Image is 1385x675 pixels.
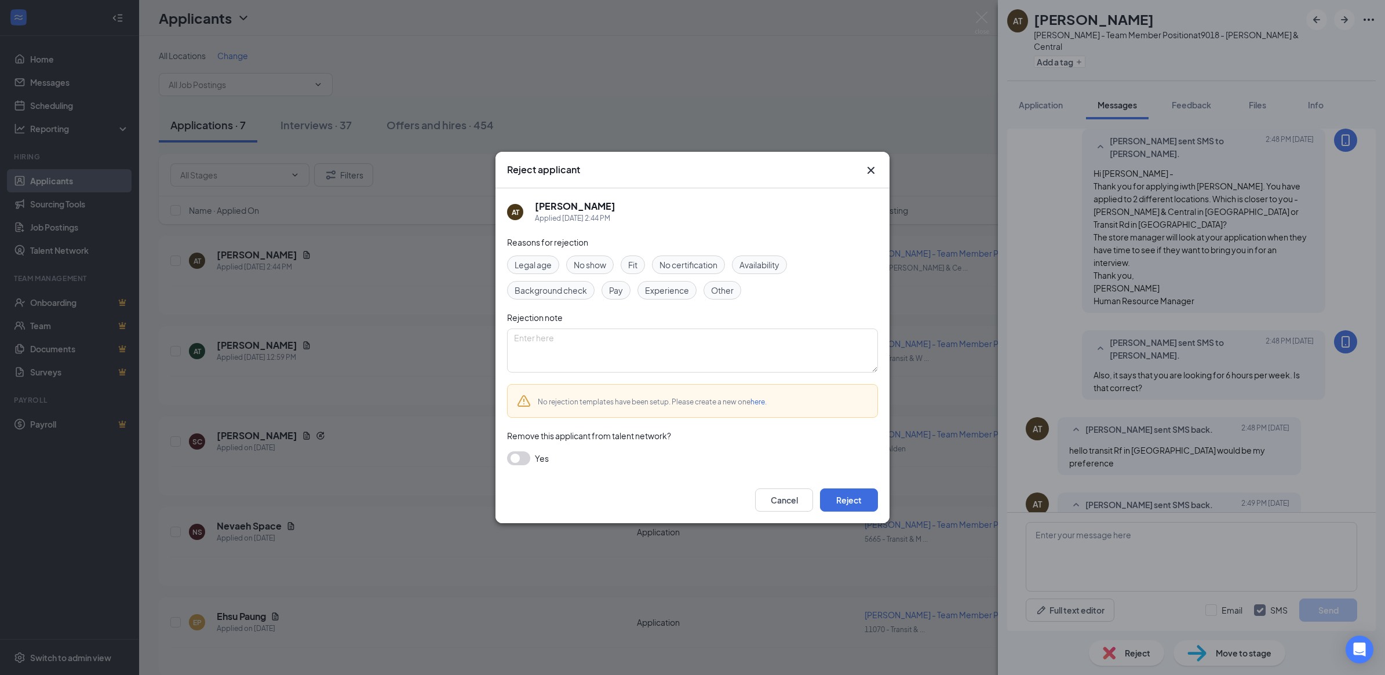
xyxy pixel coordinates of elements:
[538,397,767,406] span: No rejection templates have been setup. Please create a new one .
[515,284,587,297] span: Background check
[659,258,717,271] span: No certification
[711,284,734,297] span: Other
[1346,636,1373,663] div: Open Intercom Messenger
[507,312,563,323] span: Rejection note
[517,394,531,408] svg: Warning
[535,451,549,465] span: Yes
[512,207,519,217] div: AT
[609,284,623,297] span: Pay
[864,163,878,177] button: Close
[535,200,615,213] h5: [PERSON_NAME]
[507,163,580,176] h3: Reject applicant
[755,488,813,512] button: Cancel
[820,488,878,512] button: Reject
[535,213,615,224] div: Applied [DATE] 2:44 PM
[750,397,765,406] a: here
[645,284,689,297] span: Experience
[507,430,671,441] span: Remove this applicant from talent network?
[507,237,588,247] span: Reasons for rejection
[574,258,606,271] span: No show
[515,258,552,271] span: Legal age
[739,258,779,271] span: Availability
[864,163,878,177] svg: Cross
[628,258,637,271] span: Fit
